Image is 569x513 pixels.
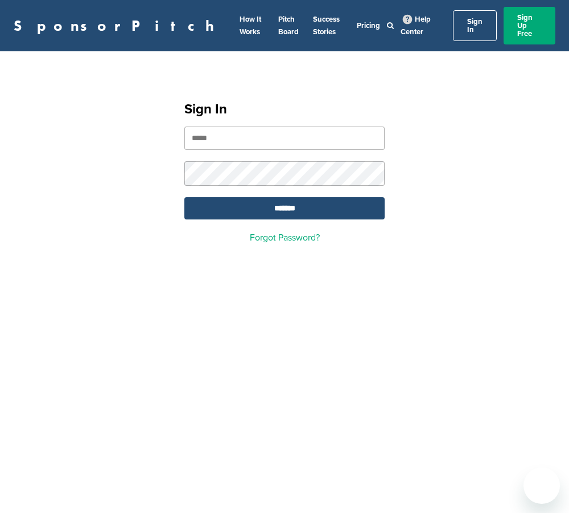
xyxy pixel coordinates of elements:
a: Forgot Password? [250,232,320,243]
iframe: Button to launch messaging window [523,467,560,504]
a: Pitch Board [278,15,299,36]
a: Sign In [453,10,497,41]
a: Success Stories [313,15,340,36]
a: How It Works [240,15,261,36]
a: Help Center [401,13,431,39]
h1: Sign In [184,99,385,120]
a: Sign Up Free [504,7,555,44]
a: Pricing [357,21,380,30]
a: SponsorPitch [14,18,221,33]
